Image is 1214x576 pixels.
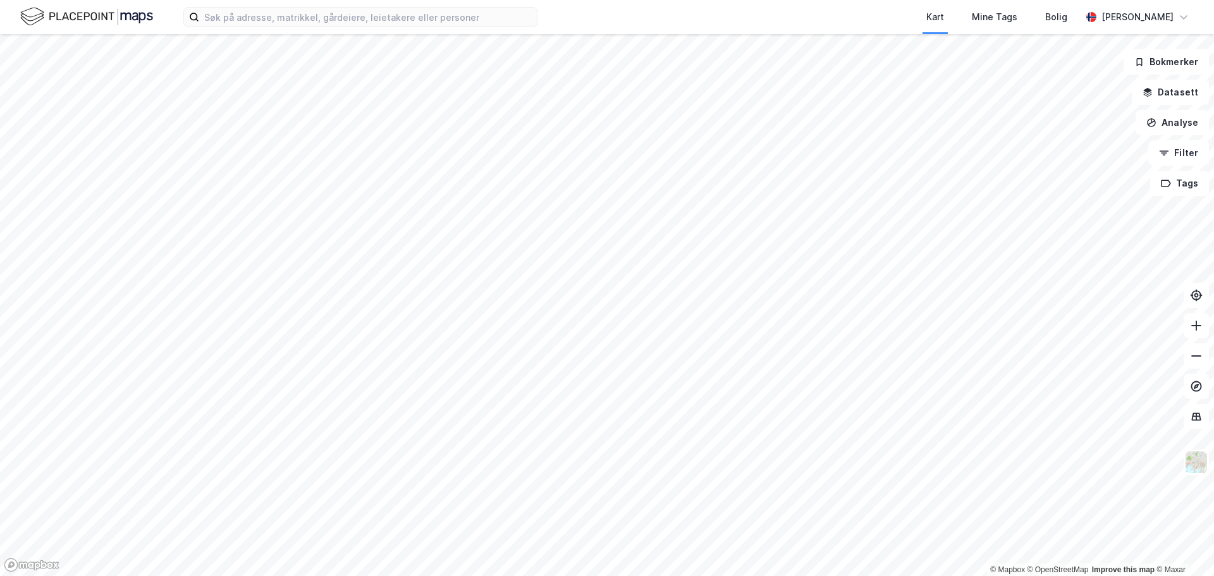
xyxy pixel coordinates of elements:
[1151,515,1214,576] iframe: Chat Widget
[1184,450,1208,474] img: Z
[20,6,153,28] img: logo.f888ab2527a4732fd821a326f86c7f29.svg
[1136,110,1209,135] button: Analyse
[990,565,1025,574] a: Mapbox
[1150,171,1209,196] button: Tags
[1148,140,1209,166] button: Filter
[1124,49,1209,75] button: Bokmerker
[1045,9,1067,25] div: Bolig
[199,8,537,27] input: Søk på adresse, matrikkel, gårdeiere, leietakere eller personer
[1092,565,1155,574] a: Improve this map
[1101,9,1174,25] div: [PERSON_NAME]
[1132,80,1209,105] button: Datasett
[972,9,1017,25] div: Mine Tags
[4,558,59,572] a: Mapbox homepage
[1027,565,1089,574] a: OpenStreetMap
[1151,515,1214,576] div: Kontrollprogram for chat
[926,9,944,25] div: Kart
